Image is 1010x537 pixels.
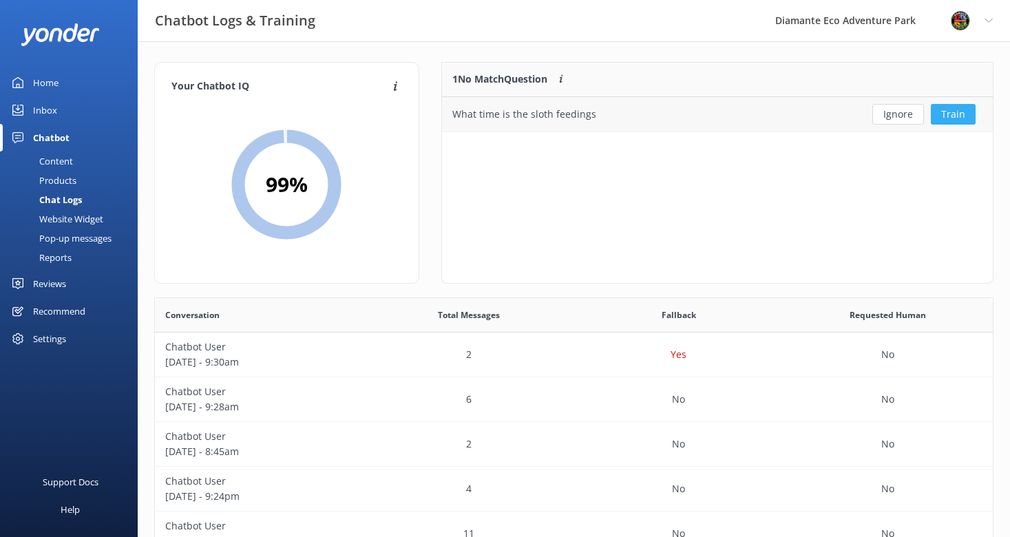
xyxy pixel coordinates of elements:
a: Content [8,151,138,171]
div: Chatbot [33,124,70,151]
a: Website Widget [8,209,138,229]
div: row [155,377,993,422]
p: No [881,481,894,496]
p: Chatbot User [165,384,354,399]
div: Chat Logs [8,190,82,209]
div: row [155,333,993,377]
p: [DATE] - 8:45am [165,444,354,459]
p: [DATE] - 9:30am [165,355,354,370]
span: Fallback [662,308,696,322]
p: 1 No Match Question [452,72,547,87]
p: 4 [466,481,472,496]
div: Settings [33,325,66,352]
p: 2 [466,436,472,452]
p: [DATE] - 9:28am [165,399,354,414]
button: Ignore [872,104,924,125]
div: row [155,467,993,512]
a: Products [8,171,138,190]
img: 831-1756915225.png [950,10,971,31]
div: Website Widget [8,209,103,229]
p: No [672,436,685,452]
div: Inbox [33,96,57,124]
span: Requested Human [850,308,926,322]
div: row [155,422,993,467]
div: What time is the sloth feedings [452,107,596,122]
p: Chatbot User [165,518,354,534]
img: yonder-white-logo.png [21,23,100,46]
button: Train [931,104,976,125]
div: Reviews [33,270,66,297]
p: Yes [671,347,686,362]
p: No [881,392,894,407]
p: Chatbot User [165,429,354,444]
div: Recommend [33,297,85,325]
h3: Chatbot Logs & Training [155,10,315,32]
p: [DATE] - 9:24pm [165,489,354,504]
p: No [881,436,894,452]
div: Reports [8,248,72,267]
p: Chatbot User [165,339,354,355]
span: Conversation [165,308,220,322]
a: Chat Logs [8,190,138,209]
a: Pop-up messages [8,229,138,248]
p: No [672,481,685,496]
div: Help [61,496,80,523]
p: No [881,347,894,362]
div: grid [442,97,993,131]
h2: 99 % [266,168,308,201]
div: Products [8,171,76,190]
div: Support Docs [43,468,98,496]
p: 6 [466,392,472,407]
span: Total Messages [438,308,500,322]
div: Home [33,69,59,96]
p: 2 [466,347,472,362]
p: No [672,392,685,407]
h4: Your Chatbot IQ [171,79,389,94]
a: Reports [8,248,138,267]
div: row [442,97,993,131]
p: Chatbot User [165,474,354,489]
div: Content [8,151,73,171]
div: Pop-up messages [8,229,112,248]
